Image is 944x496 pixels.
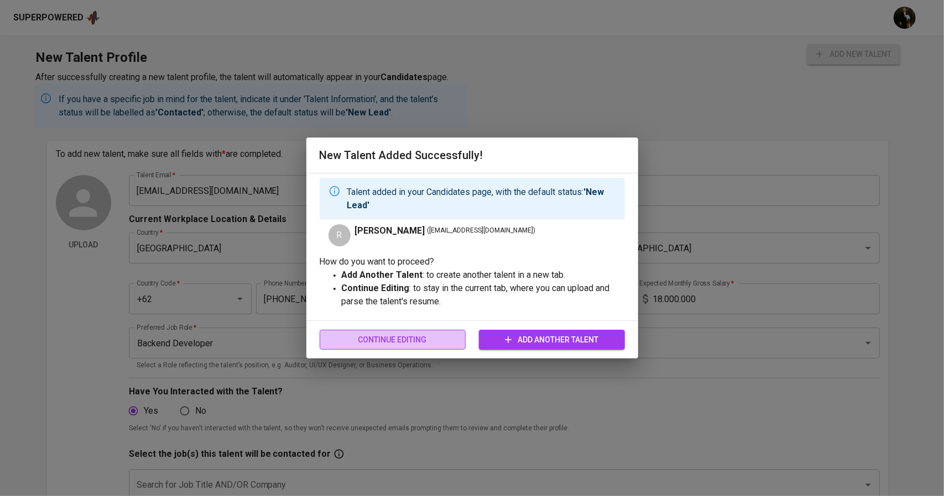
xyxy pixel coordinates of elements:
span: [PERSON_NAME] [355,224,425,238]
p: How do you want to proceed? [320,255,625,268]
button: Continue Editing [320,330,466,350]
p: Talent added in your Candidates page, with the default status: [347,186,616,212]
div: R [328,224,351,246]
span: Add Another Talent [488,333,616,347]
span: ( [EMAIL_ADDRESS][DOMAIN_NAME] ) [427,225,536,236]
p: : to create another talent in a new tab. [342,268,625,282]
h6: New Talent Added Successfully! [320,146,625,164]
button: Add Another Talent [479,330,625,350]
strong: Add Another Talent [342,270,423,280]
strong: Continue Editing [342,283,410,293]
span: Continue Editing [328,333,457,347]
p: : to stay in the current tab, where you can upload and parse the talent's resume. [342,282,625,308]
strong: 'New Lead' [347,187,604,210]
